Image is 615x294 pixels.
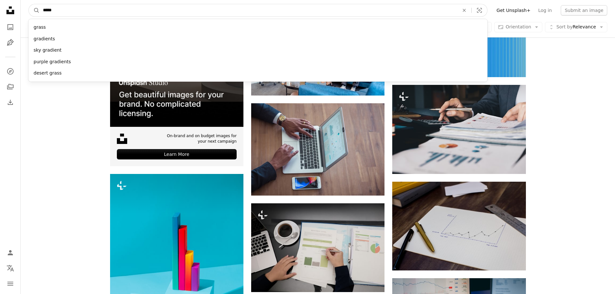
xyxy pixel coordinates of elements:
[29,4,40,16] button: Search Unsplash
[251,245,384,250] a: Businessman working at office desk with paperwork and other objects around, top view
[4,21,17,34] a: Photos
[117,149,237,159] div: Learn More
[472,4,487,16] button: Visual search
[556,24,572,29] span: Sort by
[4,80,17,93] a: Collections
[534,5,556,15] a: Log in
[392,127,526,132] a: businesswoman using a calculator to calculate the numbers for financial document, finance account...
[493,5,534,15] a: Get Unsplash+
[28,33,487,45] div: gradients
[251,203,384,292] img: Businessman working at office desk with paperwork and other objects around, top view
[251,146,384,152] a: person using MacBook Air
[556,24,596,30] span: Relevance
[117,134,127,144] img: file-1631678316303-ed18b8b5cb9cimage
[28,45,487,56] div: sky gradient
[28,4,487,17] form: Find visuals sitewide
[28,56,487,68] div: purple gradients
[392,85,526,174] img: businesswoman using a calculator to calculate the numbers for financial document, finance account...
[163,133,237,144] span: On-brand and on budget images for your next campaign
[457,4,471,16] button: Clear
[392,223,526,229] a: pen om paper
[494,22,542,32] button: Orientation
[4,65,17,78] a: Explore
[506,24,531,29] span: Orientation
[28,22,487,33] div: grass
[4,277,17,290] button: Menu
[4,96,17,109] a: Download History
[392,182,526,270] img: pen om paper
[545,22,607,32] button: Sort byRelevance
[4,262,17,275] button: Language
[251,103,384,196] img: person using MacBook Air
[4,4,17,18] a: Home — Unsplash
[4,246,17,259] a: Log in / Sign up
[561,5,607,15] button: Submit an image
[4,36,17,49] a: Illustrations
[28,67,487,79] div: desert grass
[110,271,243,277] a: a stack of colorful blocks sitting on top of a blue surface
